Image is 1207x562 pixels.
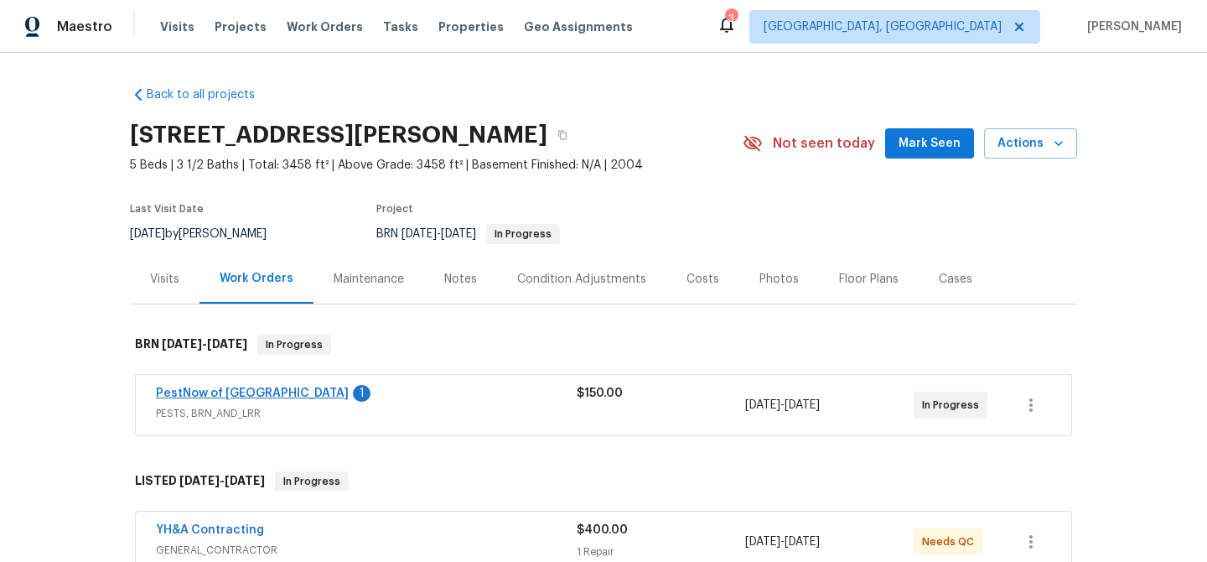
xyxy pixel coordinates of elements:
[745,399,780,411] span: [DATE]
[130,204,204,214] span: Last Visit Date
[135,335,247,355] h6: BRN
[130,455,1077,508] div: LISTED [DATE]-[DATE]In Progress
[179,475,220,487] span: [DATE]
[156,388,349,399] a: PestNow of [GEOGRAPHIC_DATA]
[444,271,477,288] div: Notes
[287,18,363,35] span: Work Orders
[441,228,476,240] span: [DATE]
[401,228,476,240] span: -
[353,385,370,402] div: 1
[785,399,820,411] span: [DATE]
[277,473,347,490] span: In Progress
[745,397,820,414] span: -
[759,271,799,288] div: Photos
[334,271,404,288] div: Maintenance
[179,475,265,487] span: -
[984,128,1077,159] button: Actions
[376,228,560,240] span: BRN
[922,533,981,550] span: Needs QC
[839,271,899,288] div: Floor Plans
[160,18,194,35] span: Visits
[135,471,265,492] h6: LISTED
[488,229,558,239] span: In Progress
[130,318,1077,372] div: BRN [DATE]-[DATE]In Progress
[162,338,202,350] span: [DATE]
[130,157,743,174] span: 5 Beds | 3 1/2 Baths | Total: 3458 ft² | Above Grade: 3458 ft² | Basement Finished: N/A | 2004
[1080,18,1182,35] span: [PERSON_NAME]
[785,536,820,548] span: [DATE]
[162,338,247,350] span: -
[725,10,737,27] div: 3
[524,18,633,35] span: Geo Assignments
[577,388,623,399] span: $150.00
[686,271,719,288] div: Costs
[220,270,293,287] div: Work Orders
[156,524,264,536] a: YH&A Contracting
[997,133,1064,154] span: Actions
[225,475,265,487] span: [DATE]
[130,127,547,143] h2: [STREET_ADDRESS][PERSON_NAME]
[150,271,179,288] div: Visits
[401,228,437,240] span: [DATE]
[130,228,165,240] span: [DATE]
[259,336,329,353] span: In Progress
[376,204,413,214] span: Project
[899,133,961,154] span: Mark Seen
[207,338,247,350] span: [DATE]
[517,271,646,288] div: Condition Adjustments
[130,86,291,103] a: Back to all projects
[547,120,578,150] button: Copy Address
[383,21,418,33] span: Tasks
[156,542,577,559] span: GENERAL_CONTRACTOR
[939,271,972,288] div: Cases
[57,18,112,35] span: Maestro
[577,524,628,536] span: $400.00
[438,18,504,35] span: Properties
[215,18,267,35] span: Projects
[577,544,745,560] div: 1 Repair
[885,128,974,159] button: Mark Seen
[773,135,875,152] span: Not seen today
[764,18,1002,35] span: [GEOGRAPHIC_DATA], [GEOGRAPHIC_DATA]
[745,533,820,550] span: -
[922,397,986,414] span: In Progress
[156,405,577,422] span: PESTS, BRN_AND_LRR
[130,224,287,244] div: by [PERSON_NAME]
[745,536,780,548] span: [DATE]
